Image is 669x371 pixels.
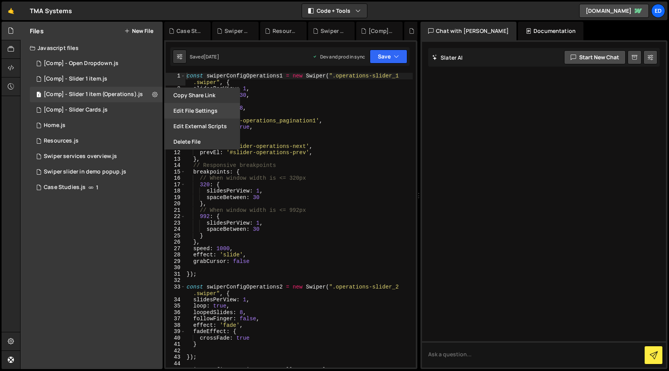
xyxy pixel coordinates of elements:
[420,22,516,40] div: Chat with [PERSON_NAME]
[370,50,407,64] button: Save
[166,335,185,342] div: 40
[2,2,21,20] a: 🤙
[225,27,249,35] div: Swiper services overview.js
[166,277,185,284] div: 32
[166,182,185,188] div: 17
[44,137,79,144] div: Resources.js
[432,54,463,61] h2: Slater AI
[166,86,185,92] div: 2
[166,328,185,335] div: 39
[166,252,185,258] div: 28
[166,233,185,239] div: 25
[518,22,583,40] div: Documentation
[30,27,44,35] h2: Files
[166,303,185,309] div: 35
[417,27,441,35] div: [Comp] - Slider 1 item.js
[36,92,41,98] span: 1
[166,322,185,329] div: 38
[166,265,185,271] div: 30
[312,53,365,60] div: Dev and prod in sync
[166,220,185,227] div: 23
[44,76,107,82] div: [Comp] - Slider 1 item.js
[164,134,240,149] button: Delete File
[166,309,185,316] div: 36
[30,133,163,149] div: 15745/44306.js
[44,91,143,98] div: [Comp] - Slider 1 item (Operations).js
[166,297,185,303] div: 34
[44,168,126,175] div: Swiper slider in demo popup.js
[166,213,185,220] div: 22
[166,239,185,246] div: 26
[124,28,153,34] button: New File
[44,153,117,160] div: Swiper services overview.js
[166,284,185,297] div: 33
[44,106,108,113] div: [Comp] - Slider Cards.js
[273,27,297,35] div: Resources.js
[204,53,219,60] div: [DATE]
[30,102,163,118] div: 15745/42002.js
[190,53,219,60] div: Saved
[166,271,185,278] div: 31
[369,27,393,35] div: [Comp] - Open Dropdown.js
[44,122,65,129] div: Home.js
[302,4,367,18] button: Code + Tools
[44,60,118,67] div: [Comp] - Open Dropdown.js
[166,194,185,201] div: 19
[30,180,163,195] div: 15745/46796.js
[166,175,185,182] div: 16
[96,184,98,191] span: 1
[166,188,185,194] div: 18
[564,50,626,64] button: Start new chat
[164,88,240,103] button: Copy share link
[30,118,163,133] div: 15745/41882.js
[177,27,201,35] div: Case Studies.js
[166,162,185,169] div: 14
[44,184,86,191] div: Case Studies.js
[166,258,185,265] div: 29
[166,316,185,322] div: 37
[166,156,185,163] div: 13
[30,149,163,164] div: 15745/44803.js
[30,164,163,180] div: 15745/43499.js
[166,73,185,86] div: 1
[30,71,163,87] div: 15745/41885.js
[166,207,185,214] div: 21
[651,4,665,18] a: Ed
[166,169,185,175] div: 15
[166,246,185,252] div: 27
[321,27,345,35] div: Swiper slider in demo popup.js
[30,56,163,71] div: 15745/41947.js
[166,226,185,233] div: 24
[30,6,72,15] div: TMA Systems
[166,201,185,207] div: 20
[164,103,240,119] button: Edit File Settings
[166,341,185,348] div: 41
[164,119,240,134] button: Edit External Scripts
[166,361,185,367] div: 44
[166,348,185,354] div: 42
[166,149,185,156] div: 12
[579,4,649,18] a: [DOMAIN_NAME]
[166,354,185,361] div: 43
[30,87,163,102] div: 15745/41948.js
[21,40,163,56] div: Javascript files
